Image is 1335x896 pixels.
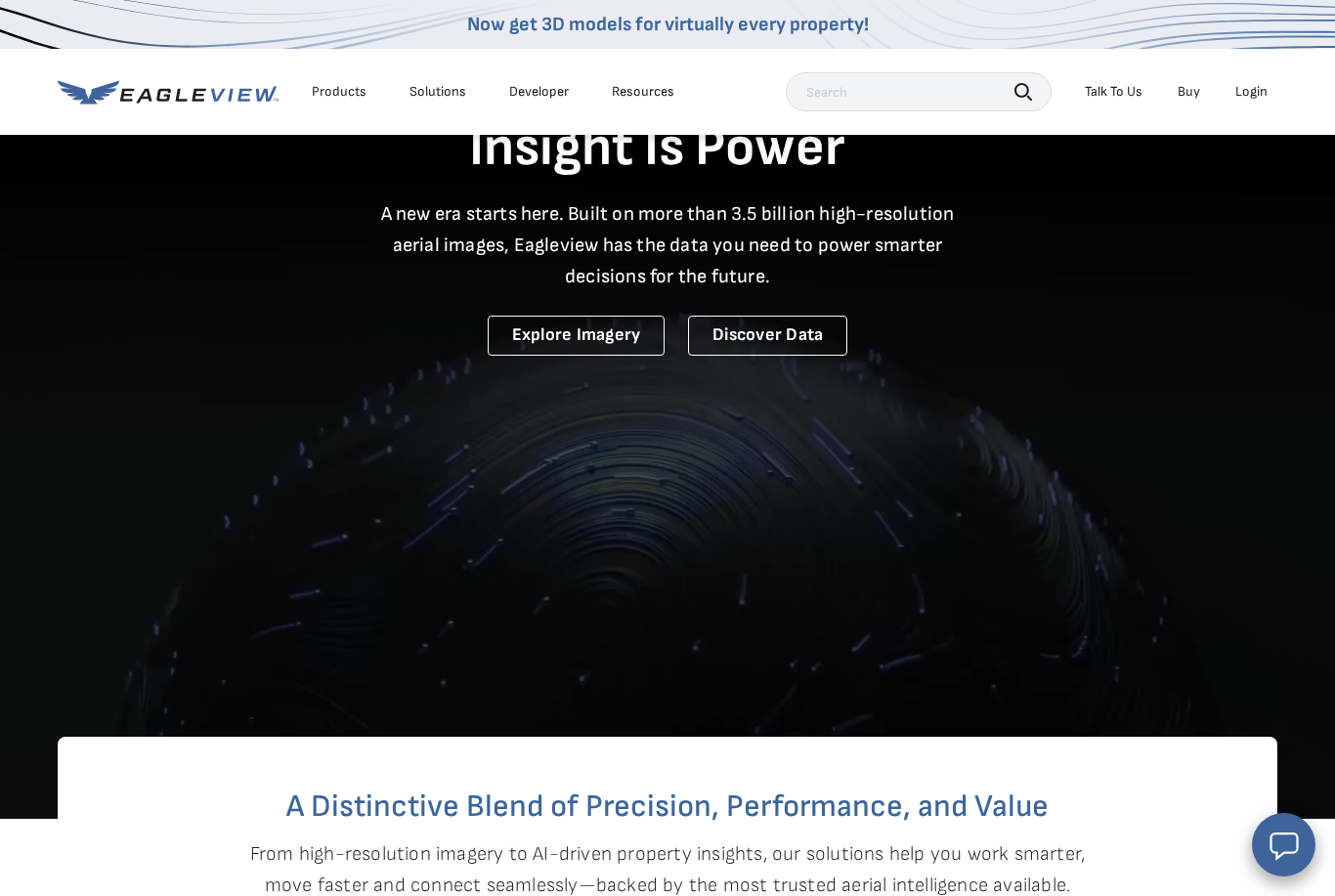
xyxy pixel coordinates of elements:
[612,83,674,101] div: Resources
[1085,83,1142,101] div: Talk To Us
[1252,813,1315,876] button: Open chat window
[312,83,366,101] div: Products
[509,83,569,101] a: Developer
[488,316,666,356] a: Explore Imagery
[688,316,847,356] a: Discover Data
[136,791,1199,823] h2: A Distinctive Blend of Precision, Performance, and Value
[409,83,466,101] div: Solutions
[786,72,1052,111] input: Search
[368,198,967,292] p: A new era starts here. Built on more than 3.5 billion high-resolution aerial images, Eagleview ha...
[58,114,1277,183] h1: Insight Is Power
[1235,83,1268,101] div: Login
[1178,83,1200,101] a: Buy
[467,13,869,36] a: Now get 3D models for virtually every property!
